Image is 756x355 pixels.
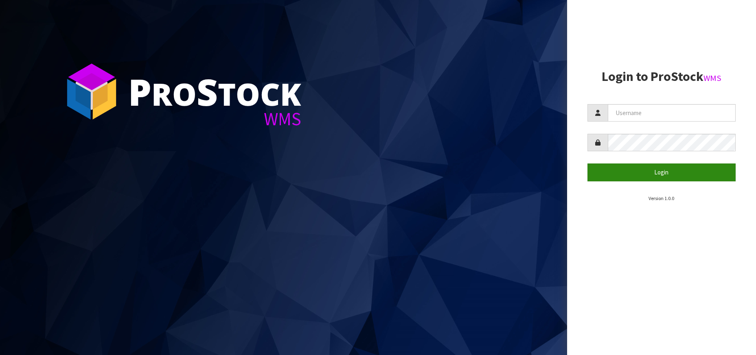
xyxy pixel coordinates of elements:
button: Login [587,163,736,181]
small: Version 1.0.0 [649,195,674,201]
div: WMS [128,110,301,128]
h2: Login to ProStock [587,70,736,84]
div: ro tock [128,73,301,110]
span: S [197,67,218,116]
img: ProStock Cube [61,61,122,122]
input: Username [608,104,736,122]
small: WMS [703,73,721,83]
span: P [128,67,151,116]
